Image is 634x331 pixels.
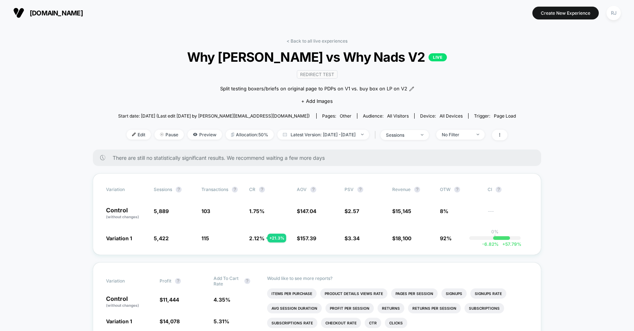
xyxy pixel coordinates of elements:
span: Page Load [494,113,516,119]
button: ? [496,187,502,193]
span: PSV [345,187,354,192]
div: Trigger: [474,113,516,119]
li: Subscriptions [464,303,504,313]
p: Control [106,296,152,308]
p: LIVE [429,53,447,61]
p: Would like to see more reports? [267,276,528,281]
span: (without changes) [106,303,139,307]
p: | [494,234,496,240]
li: Profit Per Session [325,303,374,313]
span: $ [297,235,316,241]
span: 103 [201,208,210,214]
img: end [421,134,423,136]
button: ? [454,187,460,193]
span: There are still no statistically significant results. We recommend waiting a few more days [113,155,526,161]
li: Avg Session Duration [267,303,322,313]
span: CR [249,187,255,192]
li: Checkout Rate [321,318,361,328]
span: 5,422 [154,235,169,241]
span: Add To Cart Rate [214,276,241,287]
button: ? [414,187,420,193]
span: Sessions [154,187,172,192]
span: 18,100 [396,235,411,241]
button: ? [175,278,181,284]
span: --- [488,209,528,220]
span: Variation [106,276,146,287]
span: $ [345,208,359,214]
span: 2.57 [348,208,359,214]
img: calendar [283,133,287,136]
span: 5.31 % [214,318,229,324]
span: Variation [106,187,146,193]
span: Variation 1 [106,318,132,324]
span: AOV [297,187,307,192]
li: Returns Per Session [408,303,461,313]
button: Create New Experience [532,7,599,19]
button: ? [244,278,250,284]
div: RJ [606,6,621,20]
div: sessions [386,132,415,138]
span: (without changes) [106,215,139,219]
div: Audience: [363,113,409,119]
span: 92% [440,235,452,241]
li: Product Details Views Rate [320,288,387,299]
span: $ [392,235,411,241]
span: 115 [201,235,209,241]
span: 11,444 [163,296,179,303]
span: Revenue [392,187,411,192]
span: Redirect Test [297,70,338,79]
span: | [373,130,380,140]
button: ? [232,187,238,193]
span: $ [160,318,180,324]
div: Pages: [322,113,351,119]
span: Split testing boxers/briefs on original page to PDPs on V1 vs. buy box on LP on V2 [220,85,407,93]
span: Pause [154,130,184,140]
span: All Visitors [387,113,409,119]
img: Visually logo [13,7,24,18]
span: 15,145 [396,208,411,214]
span: 3.34 [348,235,360,241]
span: 147.04 [300,208,316,214]
img: end [361,134,364,135]
span: Transactions [201,187,228,192]
img: edit [132,133,136,136]
div: + 21.3 % [267,234,286,242]
span: Why [PERSON_NAME] vs Why Nads V2 [138,49,496,65]
span: 4.35 % [214,296,230,303]
span: Preview [187,130,222,140]
span: Allocation: 50% [226,130,274,140]
span: other [340,113,351,119]
button: RJ [604,6,623,21]
span: 14,078 [163,318,180,324]
span: -6.82 % [482,241,499,247]
span: CI [488,187,528,193]
span: + Add Images [301,98,333,104]
li: Clicks [385,318,407,328]
span: 5,889 [154,208,169,214]
div: No Filter [442,132,471,137]
span: 1.75 % [249,208,265,214]
li: Returns [378,303,404,313]
p: 0% [491,229,499,234]
img: end [160,133,164,136]
span: + [502,241,505,247]
li: Ctr [365,318,381,328]
span: Variation 1 [106,235,132,241]
span: Edit [127,130,151,140]
span: $ [392,208,411,214]
span: $ [160,296,179,303]
img: end [477,134,479,135]
span: 8% [440,208,448,214]
button: [DOMAIN_NAME] [11,7,85,19]
button: ? [176,187,182,193]
p: Control [106,207,146,220]
span: Latest Version: [DATE] - [DATE] [277,130,369,140]
span: Profit [160,278,171,284]
a: < Back to all live experiences [287,38,347,44]
li: Signups [441,288,467,299]
li: Signups Rate [470,288,506,299]
li: Pages Per Session [391,288,438,299]
span: 57.79 % [499,241,521,247]
button: ? [310,187,316,193]
span: OTW [440,187,480,193]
